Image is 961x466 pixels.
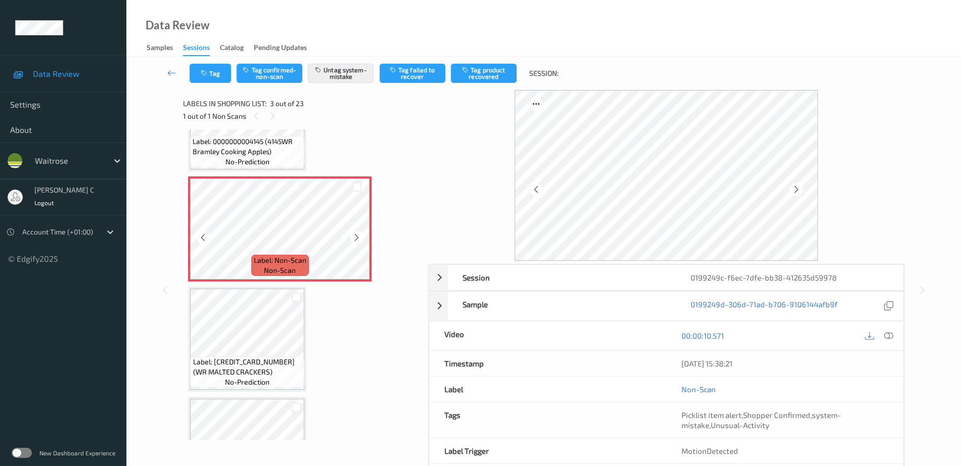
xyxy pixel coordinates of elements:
span: no-prediction [225,377,269,387]
div: Sample [447,292,675,320]
span: Labels in shopping list: [183,99,266,109]
span: Shopper Confirmed [743,410,810,420]
button: Tag confirmed-non-scan [237,64,302,83]
div: 0199249c-f6ec-7dfe-bb38-412635d59978 [675,265,903,290]
a: Samples [147,41,183,55]
button: Tag product recovered [451,64,517,83]
span: no-prediction [225,157,269,167]
span: Label: [CREDIT_CARD_NUMBER] (WR MALTED CRACKERS) [193,357,302,377]
div: Timestamp [429,351,666,376]
span: Session: [529,68,559,78]
div: Pending Updates [254,42,307,55]
div: Catalog [220,42,244,55]
div: MotionDetected [666,438,903,463]
span: 3 out of 23 [270,99,304,109]
a: Pending Updates [254,41,317,55]
div: Samples [147,42,173,55]
a: 00:00:10.571 [681,331,724,341]
span: Unusual-Activity [711,421,769,430]
a: Sessions [183,41,220,56]
a: Non-Scan [681,384,716,394]
a: 0199249d-306d-71ad-b706-9106144afb9f [691,299,838,313]
a: Catalog [220,41,254,55]
div: Label [429,377,666,402]
div: 1 out of 1 Non Scans [183,110,421,122]
span: Label: 0000000004145 (4145WR Bramley Cooking Apples) [193,136,302,157]
span: Label: Non-Scan [254,255,306,265]
span: , , , [681,410,841,430]
div: Session0199249c-f6ec-7dfe-bb38-412635d59978 [429,264,904,291]
button: Untag system-mistake [308,64,374,83]
span: non-scan [264,265,296,275]
div: Label Trigger [429,438,666,463]
div: Data Review [146,20,209,30]
button: Tag failed to recover [380,64,445,83]
div: Tags [429,402,666,438]
button: Tag [190,64,231,83]
span: Picklist item alert [681,410,742,420]
div: [DATE] 15:38:21 [681,358,888,368]
div: Sample0199249d-306d-71ad-b706-9106144afb9f [429,291,904,321]
div: Video [429,321,666,350]
div: Session [447,265,675,290]
span: system-mistake [681,410,841,430]
div: Sessions [183,42,210,56]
